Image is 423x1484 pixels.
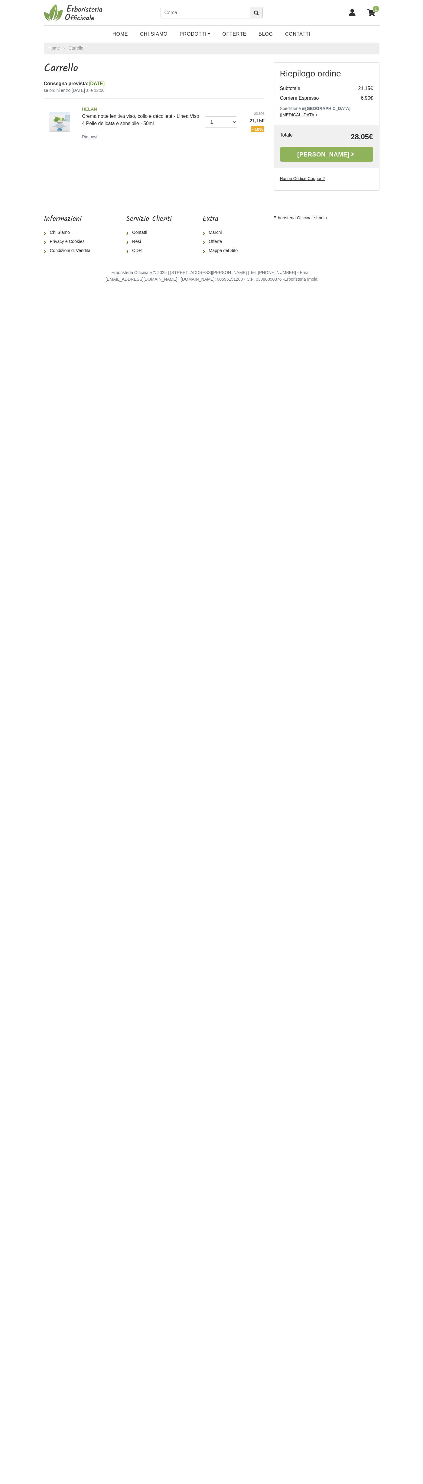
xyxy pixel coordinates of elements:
span: - 10% [251,126,265,132]
a: HELANCrema notte lenitiva viso, collo e décolleté - Linea Viso 4 Pelle delicata e sensibile - 50ml [82,106,200,126]
p: Spedizione in [280,105,373,118]
img: Erboristeria Officinale [44,4,104,22]
a: Resi [126,237,172,246]
small: Rimuovi [82,134,97,139]
input: Cerca [161,7,250,18]
a: Offerte [203,237,242,246]
a: Home [106,28,134,40]
td: Totale [280,131,314,142]
td: 21,15€ [349,84,373,93]
a: 1 [364,5,379,20]
del: 23,50€ [242,111,265,116]
a: Chi Siamo [134,28,174,40]
small: se ordini entro [DATE] alle 12:00 [44,87,265,94]
h5: Servizio Clienti [126,215,172,224]
img: Crema notte lenitiva viso, collo e décolleté - Linea Viso 4 Pelle delicata e sensibile - 50ml [42,104,78,140]
a: Erboristeria Imola [284,277,317,282]
a: Erboristeria Officinale Imola [273,215,327,220]
h5: Informazioni [44,215,95,224]
td: Corriere Espresso [280,93,349,103]
div: Consegna prevista: [44,80,265,87]
span: [DATE] [89,81,105,86]
u: Hai un Codice Coupon? [280,176,325,181]
span: HELAN [82,106,200,113]
a: Marchi [203,228,242,237]
span: 21,15€ [242,117,265,124]
nav: breadcrumb [44,43,379,54]
a: Mappa del Sito [203,246,242,255]
td: Subtotale [280,84,349,93]
b: [GEOGRAPHIC_DATA] [305,106,351,111]
td: 28,05€ [314,131,373,142]
a: ([MEDICAL_DATA]) [280,112,317,117]
a: OFFERTE [216,28,252,40]
a: Condizioni di Vendita [44,246,95,255]
h1: Carrello [44,62,265,75]
a: Privacy e Cookies [44,237,95,246]
a: Carrello [69,46,83,50]
a: Chi Siamo [44,228,95,237]
a: ODR [126,246,172,255]
a: Home [49,45,60,51]
a: Contatti [279,28,317,40]
a: Rimuovi [82,133,100,140]
h5: Extra [203,215,242,224]
label: Hai un Codice Coupon? [280,176,325,182]
small: Erboristeria Officinale © 2025 | [STREET_ADDRESS][PERSON_NAME] | Tel: [PHONE_NUMBER] - Email: [EM... [106,270,317,282]
a: Blog [252,28,279,40]
a: [PERSON_NAME] [280,147,373,162]
a: Prodotti [174,28,216,40]
h3: Riepilogo ordine [280,69,373,79]
a: Contatti [126,228,172,237]
td: 6,90€ [349,93,373,103]
span: 1 [373,5,379,13]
